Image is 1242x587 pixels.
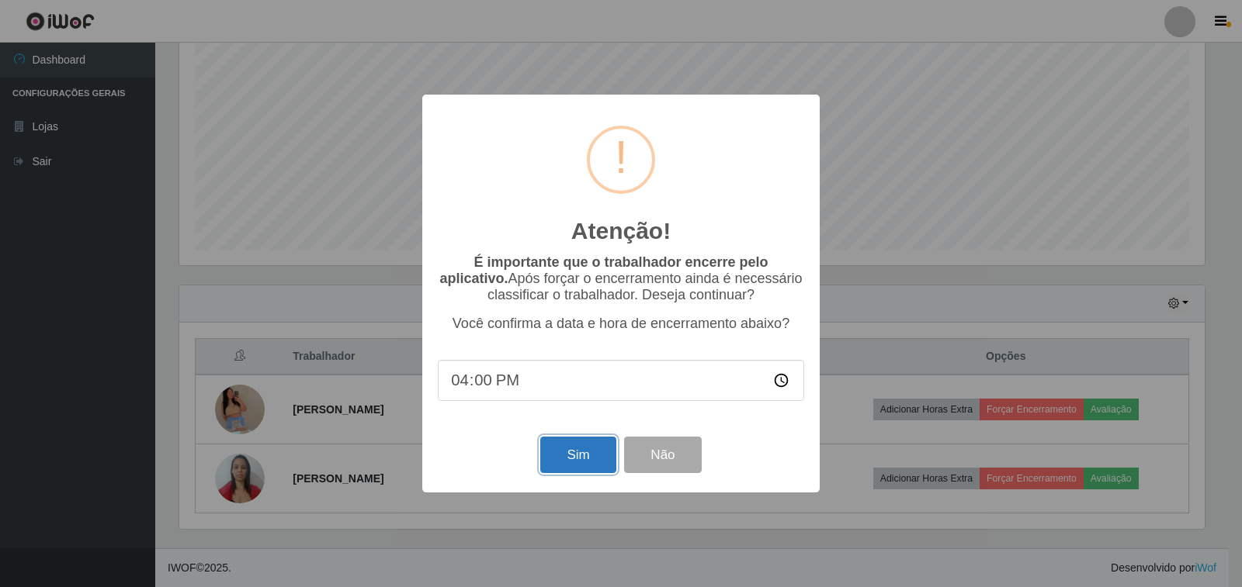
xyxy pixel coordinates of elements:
[540,437,616,473] button: Sim
[438,316,804,332] p: Você confirma a data e hora de encerramento abaixo?
[624,437,701,473] button: Não
[571,217,671,245] h2: Atenção!
[438,254,804,303] p: Após forçar o encerramento ainda é necessário classificar o trabalhador. Deseja continuar?
[439,254,768,286] b: É importante que o trabalhador encerre pelo aplicativo.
